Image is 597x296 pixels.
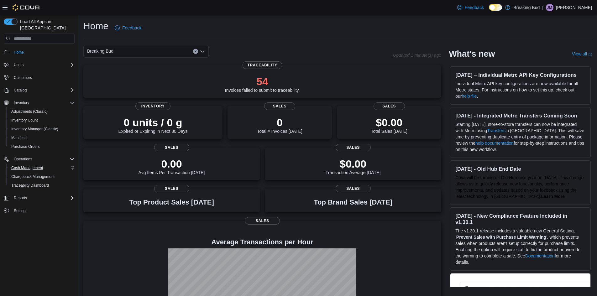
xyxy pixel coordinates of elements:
[9,125,61,133] a: Inventory Manager (Classic)
[18,18,75,31] span: Load All Apps in [GEOGRAPHIC_DATA]
[245,217,280,225] span: Sales
[455,213,585,225] h3: [DATE] - New Compliance Feature Included in v1.30.1
[588,53,592,56] svg: External link
[6,125,77,133] button: Inventory Manager (Classic)
[14,208,27,213] span: Settings
[6,142,77,151] button: Purchase Orders
[455,72,585,78] h3: [DATE] – Individual Metrc API Key Configurations
[11,49,26,56] a: Home
[6,164,77,172] button: Cash Management
[9,134,30,142] a: Manifests
[11,194,29,202] button: Reports
[11,207,30,215] a: Settings
[455,112,585,119] h3: [DATE] - Integrated Metrc Transfers Coming Soon
[11,194,75,202] span: Reports
[11,48,75,56] span: Home
[11,109,48,114] span: Adjustments (Classic)
[139,158,205,170] p: 0.00
[336,185,371,192] span: Sales
[14,88,27,93] span: Catalog
[374,102,405,110] span: Sales
[135,102,170,110] span: Inventory
[9,173,57,180] a: Chargeback Management
[9,117,75,124] span: Inventory Count
[572,51,592,56] a: View allExternal link
[1,60,77,69] button: Users
[1,86,77,95] button: Catalog
[87,47,113,55] span: Breaking Bud
[225,75,300,93] div: Invoices failed to submit to traceability.
[11,74,34,81] a: Customers
[9,108,50,115] a: Adjustments (Classic)
[1,47,77,56] button: Home
[257,116,302,129] p: 0
[455,228,585,265] p: The v1.30.1 release includes a valuable new General Setting, ' ', which prevents sales when produ...
[1,206,77,215] button: Settings
[11,155,75,163] span: Operations
[9,134,75,142] span: Manifests
[243,61,282,69] span: Traceability
[455,175,584,199] span: Cova will be turning off Old Hub next year on [DATE]. This change allows us to quickly release ne...
[456,235,546,240] strong: Prevent Sales with Purchase Limit Warning
[11,183,49,188] span: Traceabilty Dashboard
[1,194,77,202] button: Reports
[542,4,543,11] p: |
[118,116,188,129] p: 0 units / 0 g
[11,127,58,132] span: Inventory Manager (Classic)
[336,144,371,151] span: Sales
[11,144,40,149] span: Purchase Orders
[6,133,77,142] button: Manifests
[11,174,55,179] span: Chargeback Management
[83,20,108,32] h1: Home
[326,158,381,175] div: Transaction Average [DATE]
[257,116,302,134] div: Total # Invoices [DATE]
[11,99,75,106] span: Inventory
[9,117,40,124] a: Inventory Count
[112,22,144,34] a: Feedback
[455,121,585,153] p: Starting [DATE], store-to-store transfers can now be integrated with Metrc using in [GEOGRAPHIC_D...
[154,185,189,192] span: Sales
[547,4,552,11] span: JM
[465,4,484,11] span: Feedback
[11,135,27,140] span: Manifests
[487,128,505,133] a: Transfers
[513,4,540,11] p: Breaking Bud
[9,164,75,172] span: Cash Management
[4,45,75,231] nav: Complex example
[6,107,77,116] button: Adjustments (Classic)
[11,99,32,106] button: Inventory
[11,86,75,94] span: Catalog
[556,4,592,11] p: [PERSON_NAME]
[154,144,189,151] span: Sales
[122,25,141,31] span: Feedback
[11,61,75,69] span: Users
[9,164,45,172] a: Cash Management
[9,108,75,115] span: Adjustments (Classic)
[11,207,75,215] span: Settings
[193,49,198,54] button: Clear input
[14,100,29,105] span: Inventory
[371,116,407,129] p: $0.00
[129,199,214,206] h3: Top Product Sales [DATE]
[6,116,77,125] button: Inventory Count
[326,158,381,170] p: $0.00
[475,141,514,146] a: help documentation
[264,102,296,110] span: Sales
[11,165,43,170] span: Cash Management
[225,75,300,88] p: 54
[1,98,77,107] button: Inventory
[489,4,502,11] input: Dark Mode
[14,50,24,55] span: Home
[525,253,555,258] a: Documentation
[541,194,565,199] strong: Learn More
[449,49,495,59] h2: What's new
[462,94,477,99] a: help file
[11,118,38,123] span: Inventory Count
[9,173,75,180] span: Chargeback Management
[393,53,441,58] p: Updated 1 minute(s) ago
[13,4,40,11] img: Cova
[11,61,26,69] button: Users
[9,182,75,189] span: Traceabilty Dashboard
[6,181,77,190] button: Traceabilty Dashboard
